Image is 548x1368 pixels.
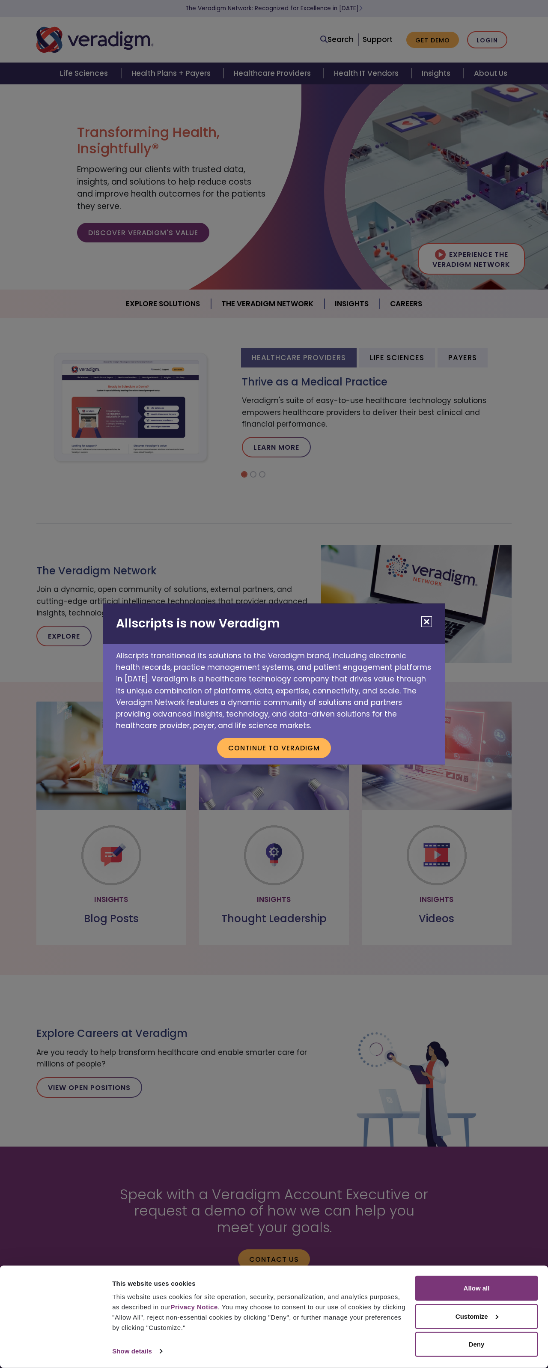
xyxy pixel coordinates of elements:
[112,1292,405,1333] div: This website uses cookies for site operation, security, personalization, and analytics purposes, ...
[217,738,331,758] button: Continue to Veradigm
[103,603,445,644] h2: Allscripts is now Veradigm
[112,1278,405,1288] div: This website uses cookies
[421,616,432,627] button: Close
[170,1303,217,1311] a: Privacy Notice
[112,1345,162,1358] a: Show details
[415,1332,538,1357] button: Deny
[103,644,445,732] p: Allscripts transitioned its solutions to the Veradigm brand, including electronic health records,...
[415,1304,538,1329] button: Customize
[415,1276,538,1301] button: Allow all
